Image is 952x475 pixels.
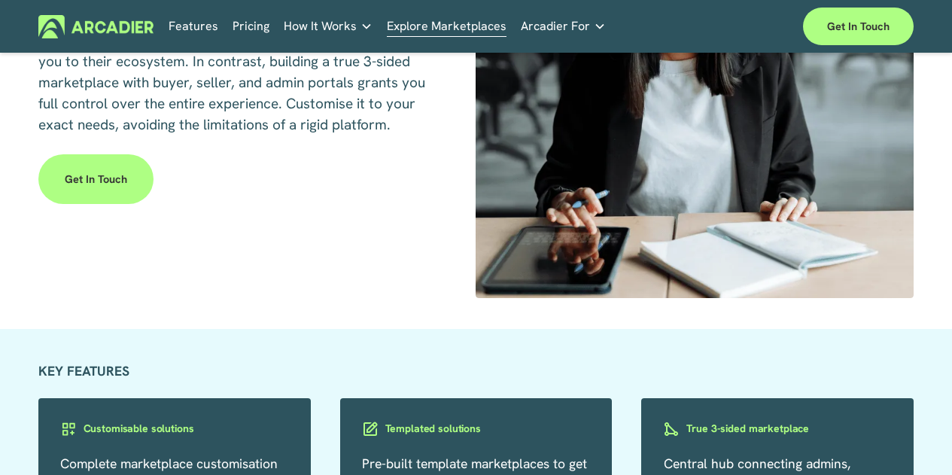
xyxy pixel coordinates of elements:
a: Get in touch [803,8,914,45]
span: While some e-commerce platforms offer marketplace functionality, it often requires additional wor... [38,10,443,134]
img: Arcadier [38,15,154,38]
span: How It Works [284,16,357,37]
h3: Templated solutions [385,422,481,436]
a: Features [169,15,218,38]
h3: True 3-sided marketplace [686,422,809,436]
a: Get in touch [38,154,154,204]
a: Explore Marketplaces [387,15,506,38]
a: folder dropdown [284,15,373,38]
a: True 3-sided marketplace [641,419,914,437]
a: Customisable solutions [38,419,311,437]
h3: Customisable solutions [84,422,194,436]
span: Arcadier For [521,16,590,37]
a: folder dropdown [521,15,606,38]
a: Pricing [233,15,269,38]
a: Templated solutions [340,419,613,437]
iframe: Chat Widget [877,403,952,475]
strong: KEY FEATURES [38,362,129,379]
